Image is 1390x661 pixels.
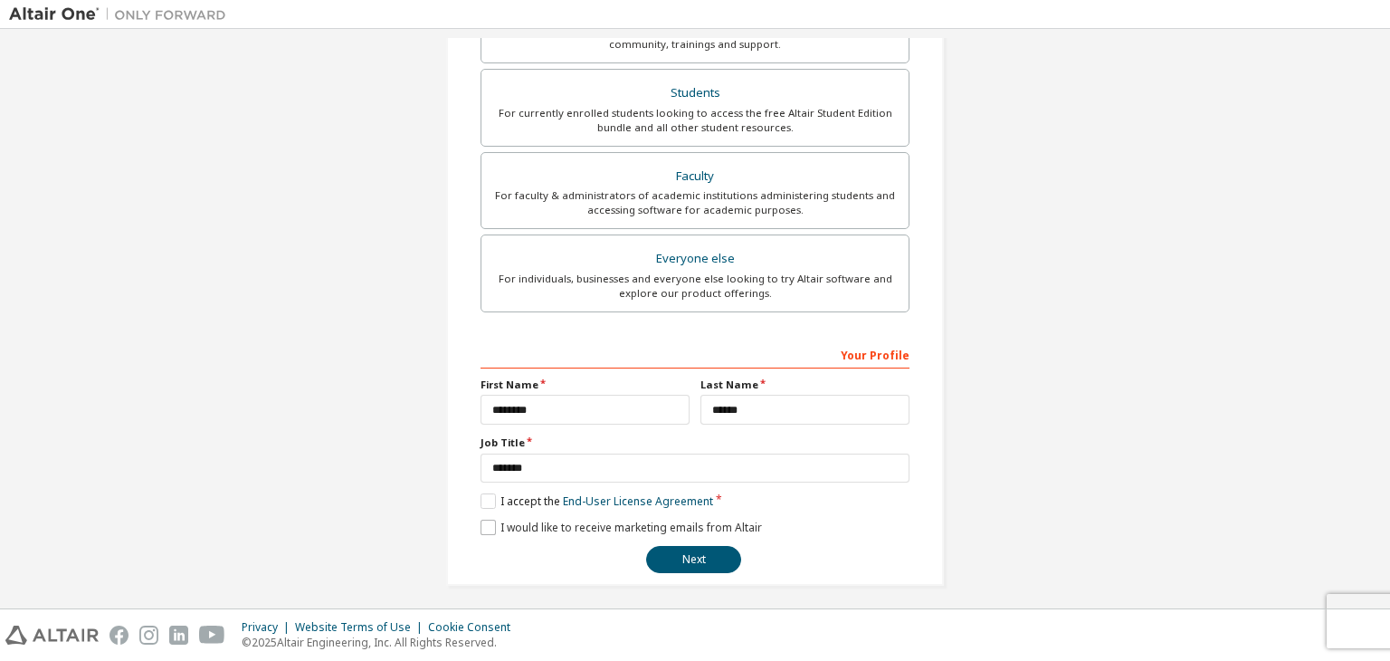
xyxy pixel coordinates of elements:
img: Altair One [9,5,235,24]
div: Website Terms of Use [295,620,428,635]
img: youtube.svg [199,626,225,645]
div: Privacy [242,620,295,635]
img: altair_logo.svg [5,626,99,645]
img: linkedin.svg [169,626,188,645]
div: For individuals, businesses and everyone else looking to try Altair software and explore our prod... [492,272,898,301]
div: Faculty [492,164,898,189]
div: Students [492,81,898,106]
label: Last Name [700,378,909,392]
label: Job Title [481,436,909,450]
img: facebook.svg [109,626,129,645]
div: Cookie Consent [428,620,521,635]
div: For currently enrolled students looking to access the free Altair Student Edition bundle and all ... [492,106,898,135]
div: Your Profile [481,340,909,369]
p: © 2025 Altair Engineering, Inc. All Rights Reserved. [242,635,521,650]
button: Next [646,546,741,573]
div: For faculty & administrators of academic institutions administering students and accessing softwa... [492,188,898,217]
label: I accept the [481,493,713,509]
label: First Name [481,378,690,392]
img: instagram.svg [139,626,158,645]
div: Everyone else [492,246,898,272]
a: End-User License Agreement [563,493,713,509]
label: I would like to receive marketing emails from Altair [481,520,762,535]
